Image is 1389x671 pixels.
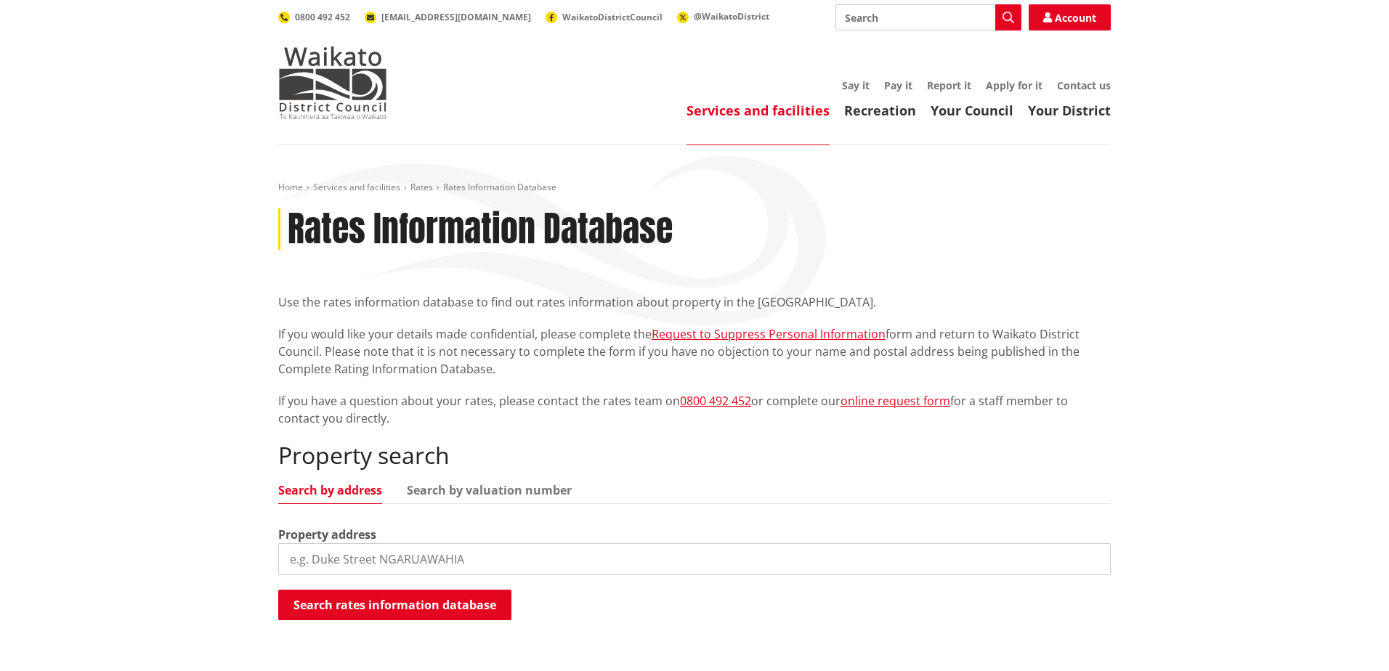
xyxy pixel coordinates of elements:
nav: breadcrumb [278,182,1111,194]
a: Rates [410,181,433,193]
a: WaikatoDistrictCouncil [546,11,663,23]
img: Waikato District Council - Te Kaunihera aa Takiwaa o Waikato [278,46,387,119]
a: Contact us [1057,78,1111,92]
a: Services and facilities [313,181,400,193]
a: Search by address [278,484,382,496]
a: Report it [927,78,971,92]
a: Account [1029,4,1111,30]
button: Search rates information database [278,590,511,620]
a: Pay it [884,78,912,92]
a: 0800 492 452 [278,11,350,23]
input: Search input [835,4,1021,30]
a: 0800 492 452 [680,393,751,409]
p: Use the rates information database to find out rates information about property in the [GEOGRAPHI... [278,293,1111,311]
span: @WaikatoDistrict [694,10,769,23]
a: Apply for it [986,78,1042,92]
h2: Property search [278,442,1111,469]
label: Property address [278,526,376,543]
a: online request form [841,393,950,409]
p: If you have a question about your rates, please contact the rates team on or complete our for a s... [278,392,1111,427]
a: [EMAIL_ADDRESS][DOMAIN_NAME] [365,11,531,23]
a: Your District [1028,102,1111,119]
a: Home [278,181,303,193]
a: Say it [842,78,870,92]
a: Recreation [844,102,916,119]
a: Services and facilities [687,102,830,119]
a: @WaikatoDistrict [677,10,769,23]
a: Search by valuation number [407,484,572,496]
a: Request to Suppress Personal Information [652,326,886,342]
span: [EMAIL_ADDRESS][DOMAIN_NAME] [381,11,531,23]
span: 0800 492 452 [295,11,350,23]
span: WaikatoDistrictCouncil [562,11,663,23]
h1: Rates Information Database [288,208,673,251]
span: Rates Information Database [443,181,556,193]
input: e.g. Duke Street NGARUAWAHIA [278,543,1111,575]
p: If you would like your details made confidential, please complete the form and return to Waikato ... [278,325,1111,378]
a: Your Council [931,102,1013,119]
